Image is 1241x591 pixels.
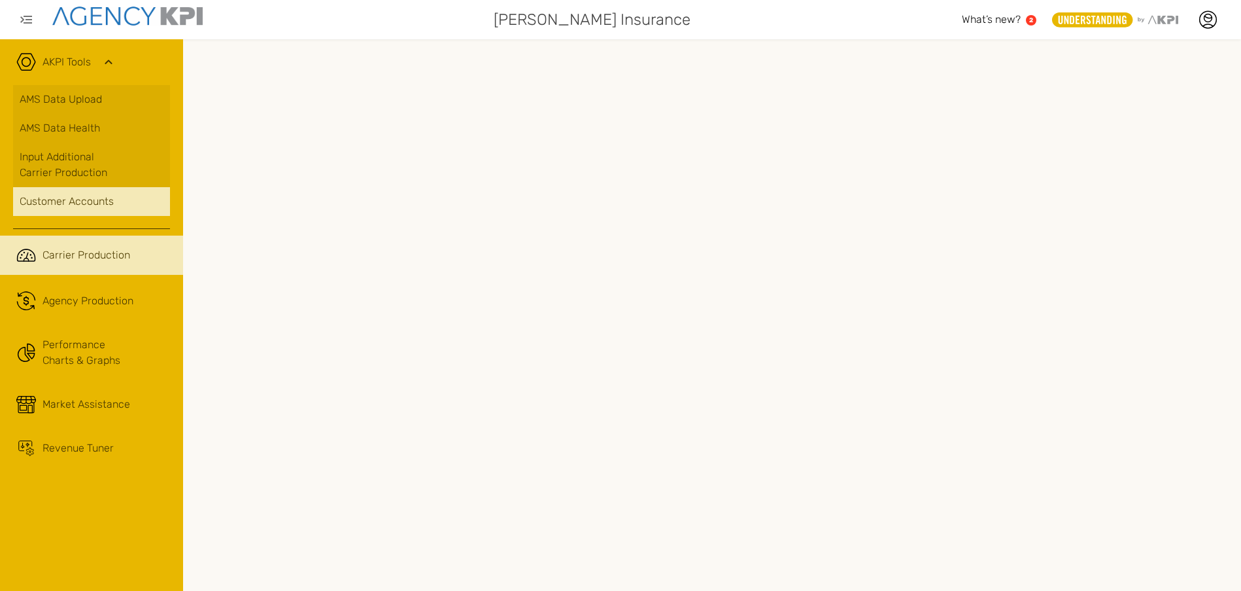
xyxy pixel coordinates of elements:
[42,440,114,456] span: Revenue Tuner
[42,293,133,309] span: Agency Production
[962,13,1021,26] span: What’s new?
[1026,15,1036,26] a: 2
[20,194,163,209] div: Customer Accounts
[42,397,130,412] span: Market Assistance
[42,247,130,263] span: Carrier Production
[494,8,690,31] span: [PERSON_NAME] Insurance
[13,114,170,143] a: AMS Data Health
[20,120,100,136] span: AMS Data Health
[42,54,91,70] a: AKPI Tools
[13,187,170,216] a: Customer Accounts
[1029,16,1033,24] text: 2
[13,85,170,114] a: AMS Data Upload
[52,7,203,26] img: agencykpi-logo-550x69-2d9e3fa8.png
[13,143,170,187] a: Input AdditionalCarrier Production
